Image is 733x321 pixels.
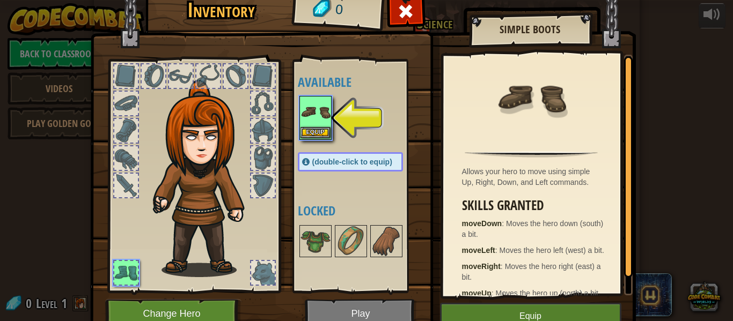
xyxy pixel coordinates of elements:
[462,219,604,238] span: Moves the hero down (south) a bit.
[501,262,505,271] span: :
[300,226,331,256] img: portrait.png
[371,226,401,256] img: portrait.png
[336,226,366,256] img: portrait.png
[298,75,424,89] h4: Available
[465,151,597,158] img: hr.png
[496,63,566,132] img: portrait.png
[462,219,502,228] strong: moveDown
[462,198,606,213] h3: Skills Granted
[462,262,601,281] span: Moves the hero right (east) a bit.
[300,127,331,138] button: Equip
[480,24,581,35] h2: Simple Boots
[462,246,495,255] strong: moveLeft
[148,80,263,277] img: hair_f2.png
[495,246,500,255] span: :
[312,158,392,166] span: (double-click to equip)
[298,204,424,218] h4: Locked
[502,219,506,228] span: :
[492,289,496,297] span: :
[496,289,600,297] span: Moves the hero up (north) a bit.
[500,246,604,255] span: Moves the hero left (west) a bit.
[300,97,331,127] img: portrait.png
[462,262,501,271] strong: moveRight
[462,289,492,297] strong: moveUp
[462,166,606,188] div: Allows your hero to move using simple Up, Right, Down, and Left commands.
